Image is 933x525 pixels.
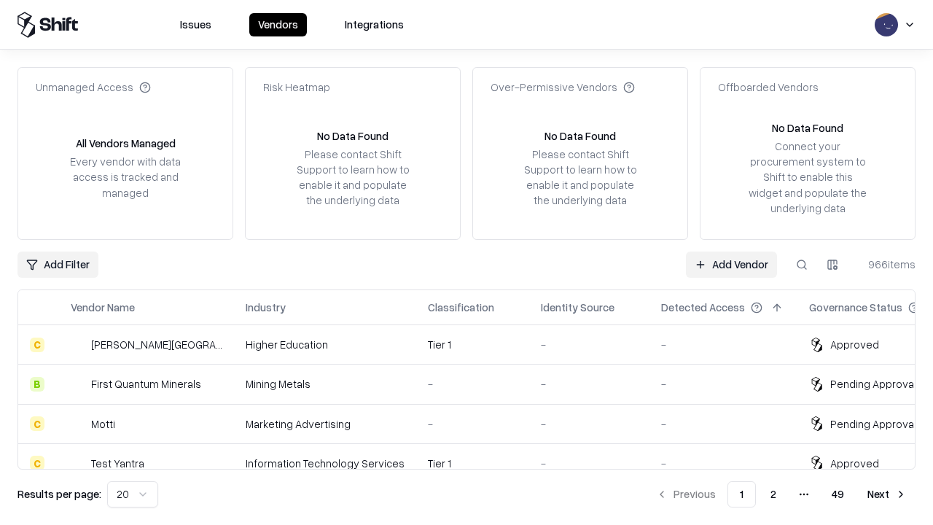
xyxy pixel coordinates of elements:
[263,79,330,95] div: Risk Heatmap
[661,456,786,471] div: -
[71,338,85,352] img: Reichman University
[830,456,879,471] div: Approved
[661,376,786,392] div: -
[36,79,151,95] div: Unmanaged Access
[830,337,879,352] div: Approved
[30,377,44,392] div: B
[857,257,916,272] div: 966 items
[428,376,518,392] div: -
[76,136,176,151] div: All Vendors Managed
[686,252,777,278] a: Add Vendor
[859,481,916,507] button: Next
[428,337,518,352] div: Tier 1
[71,416,85,431] img: Motti
[661,416,786,432] div: -
[661,300,745,315] div: Detected Access
[17,486,101,502] p: Results per page:
[30,456,44,470] div: C
[71,456,85,470] img: Test Yantra
[71,300,135,315] div: Vendor Name
[91,337,222,352] div: [PERSON_NAME][GEOGRAPHIC_DATA]
[292,147,413,209] div: Please contact Shift Support to learn how to enable it and populate the underlying data
[727,481,756,507] button: 1
[428,300,494,315] div: Classification
[91,456,144,471] div: Test Yantra
[317,128,389,144] div: No Data Found
[336,13,413,36] button: Integrations
[544,128,616,144] div: No Data Found
[428,416,518,432] div: -
[91,416,115,432] div: Motti
[246,416,405,432] div: Marketing Advertising
[647,481,916,507] nav: pagination
[65,154,186,200] div: Every vendor with data access is tracked and managed
[17,252,98,278] button: Add Filter
[246,337,405,352] div: Higher Education
[30,416,44,431] div: C
[809,300,902,315] div: Governance Status
[520,147,641,209] div: Please contact Shift Support to learn how to enable it and populate the underlying data
[491,79,635,95] div: Over-Permissive Vendors
[541,456,638,471] div: -
[747,139,868,216] div: Connect your procurement system to Shift to enable this widget and populate the underlying data
[759,481,788,507] button: 2
[772,120,843,136] div: No Data Found
[171,13,220,36] button: Issues
[246,300,286,315] div: Industry
[246,456,405,471] div: Information Technology Services
[541,376,638,392] div: -
[30,338,44,352] div: C
[249,13,307,36] button: Vendors
[820,481,856,507] button: 49
[718,79,819,95] div: Offboarded Vendors
[71,377,85,392] img: First Quantum Minerals
[91,376,201,392] div: First Quantum Minerals
[246,376,405,392] div: Mining Metals
[541,337,638,352] div: -
[661,337,786,352] div: -
[830,376,916,392] div: Pending Approval
[541,300,614,315] div: Identity Source
[428,456,518,471] div: Tier 1
[541,416,638,432] div: -
[830,416,916,432] div: Pending Approval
